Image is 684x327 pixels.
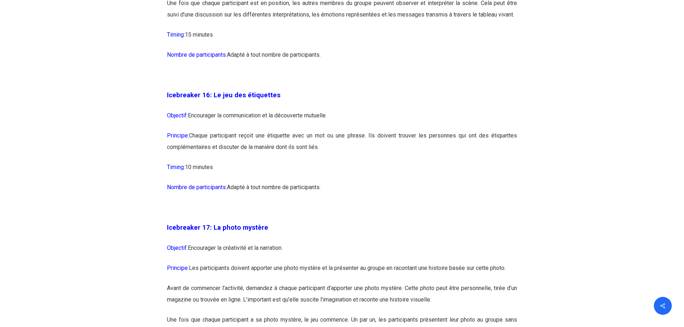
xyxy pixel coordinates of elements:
[167,29,517,49] p: 15 minutes
[167,112,188,119] span: Objectif:
[167,162,517,182] p: 10 minutes
[167,31,185,38] span: Timing:
[167,110,517,130] p: Encourager la communication et la découverte mutuelle.
[167,132,189,139] span: Principe:
[167,242,517,262] p: Encourager la créativité et la narration.
[167,224,268,232] span: Icebreaker 17: La photo mystère
[167,282,517,314] p: Avant de commencer l’activité, demandez à chaque participant d’apporter une photo mystère. Cette ...
[167,49,517,69] p: Adapté à tout nombre de participants.
[167,91,280,99] span: Icebreaker 16: Le jeu des étiquettes
[167,244,188,251] span: Objectif:
[167,262,517,282] p: Les participants doivent apporter une photo mystère et la présenter au groupe en racontant une hi...
[167,265,189,271] span: Principe:
[167,130,517,162] p: Chaque participant reçoit une étiquette avec un mot ou une phrase. Ils doivent trouver les person...
[167,184,227,191] span: Nombre de participants:
[167,182,517,202] p: Adapté à tout nombre de participants.
[167,164,185,170] span: Timing:
[167,51,227,58] span: Nombre de participants:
